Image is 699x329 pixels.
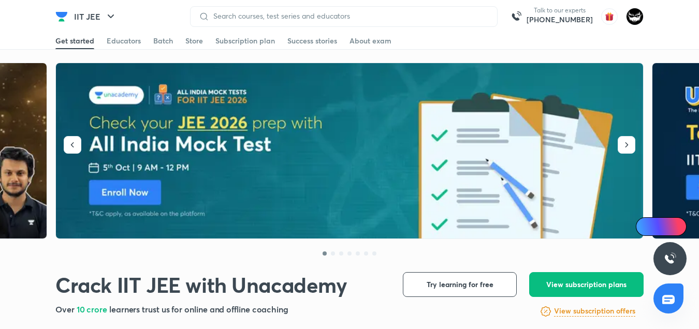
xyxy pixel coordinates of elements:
a: View subscription offers [554,305,635,318]
a: Store [185,33,203,49]
div: Store [185,36,203,46]
button: IIT JEE [68,6,123,27]
button: Try learning for free [403,272,517,297]
a: About exam [349,33,391,49]
h6: View subscription offers [554,306,635,317]
span: 10 crore [77,304,109,315]
span: View subscription plans [546,279,627,290]
a: Batch [153,33,173,49]
span: Try learning for free [427,279,493,290]
a: Ai Doubts [636,217,687,236]
img: avatar [601,8,618,25]
div: About exam [349,36,391,46]
a: Educators [107,33,141,49]
a: Get started [55,33,94,49]
div: Success stories [287,36,337,46]
div: Batch [153,36,173,46]
img: call-us [506,6,527,27]
img: ARSH Khan [626,8,644,25]
div: Subscription plan [215,36,275,46]
input: Search courses, test series and educators [209,12,489,20]
span: Ai Doubts [653,222,680,231]
span: learners trust us for online and offline coaching [109,304,288,315]
button: View subscription plans [529,272,644,297]
img: Company Logo [55,10,68,23]
div: Educators [107,36,141,46]
span: Over [55,304,77,315]
img: Icon [642,222,650,231]
div: Get started [55,36,94,46]
a: [PHONE_NUMBER] [527,14,593,25]
a: Success stories [287,33,337,49]
a: Subscription plan [215,33,275,49]
h1: Crack IIT JEE with Unacademy [55,272,347,297]
p: Talk to our experts [527,6,593,14]
img: ttu [664,252,676,265]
